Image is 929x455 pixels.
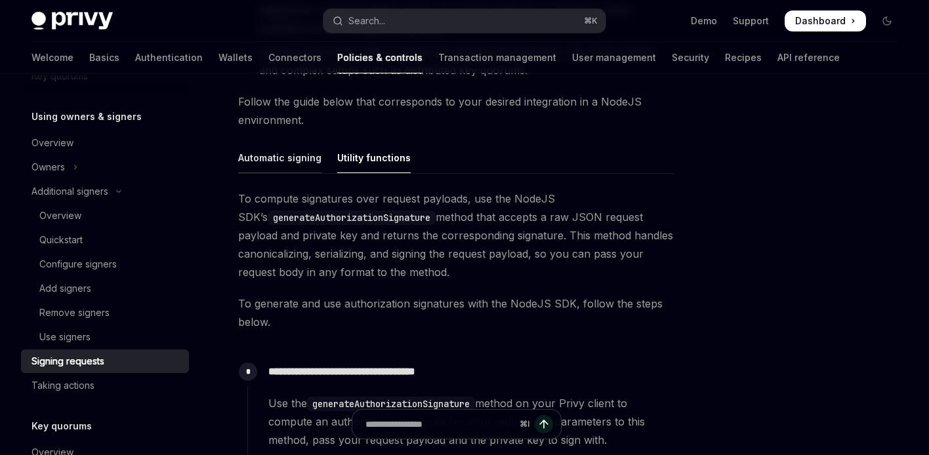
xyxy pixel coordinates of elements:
span: Dashboard [795,14,846,28]
button: Send message [535,415,553,433]
a: Wallets [218,42,253,73]
a: Add signers [21,277,189,300]
div: Utility functions [337,142,411,173]
div: Additional signers [31,184,108,199]
button: Toggle Additional signers section [21,180,189,203]
div: Automatic signing [238,142,321,173]
div: Remove signers [39,305,110,321]
button: Toggle dark mode [877,10,898,31]
div: Overview [31,135,73,151]
a: Support [733,14,769,28]
div: Add signers [39,281,91,296]
img: dark logo [31,12,113,30]
code: generateAuthorizationSignature [268,210,436,225]
span: Follow the guide below that corresponds to your desired integration in a NodeJS environment. [238,92,674,129]
a: Recipes [725,42,762,73]
a: Taking actions [21,374,189,397]
button: Toggle Owners section [21,155,189,179]
a: Dashboard [785,10,866,31]
a: Remove signers [21,301,189,325]
h5: Key quorums [31,418,92,434]
h5: Using owners & signers [31,109,142,125]
a: Use signers [21,325,189,349]
a: Transaction management [438,42,556,73]
a: Authentication [135,42,203,73]
a: User management [572,42,656,73]
a: Overview [21,204,189,227]
a: Welcome [31,42,73,73]
code: generateAuthorizationSignature [307,397,475,411]
a: Demo [691,14,717,28]
a: Overview [21,131,189,155]
div: Signing requests [31,353,104,369]
a: Quickstart [21,228,189,252]
a: Signing requests [21,349,189,373]
span: To generate and use authorization signatures with the NodeJS SDK, follow the steps below. [238,294,674,331]
span: Use the method on your Privy client to compute an authorization signature for your request. As pa... [268,394,674,449]
a: API reference [777,42,840,73]
div: Owners [31,159,65,175]
div: Overview [39,208,81,224]
div: Quickstart [39,232,83,248]
div: Search... [348,13,385,29]
a: Basics [89,42,119,73]
span: ⌘ K [584,16,598,26]
a: Connectors [268,42,321,73]
a: Policies & controls [337,42,423,73]
span: To compute signatures over request payloads, use the NodeJS SDK’s method that accepts a raw JSON ... [238,189,674,281]
div: Taking actions [31,378,94,393]
button: Open search [323,9,605,33]
div: Use signers [39,329,91,345]
input: Ask a question... [365,410,514,439]
div: Configure signers [39,256,117,272]
a: Security [672,42,709,73]
a: Configure signers [21,252,189,276]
